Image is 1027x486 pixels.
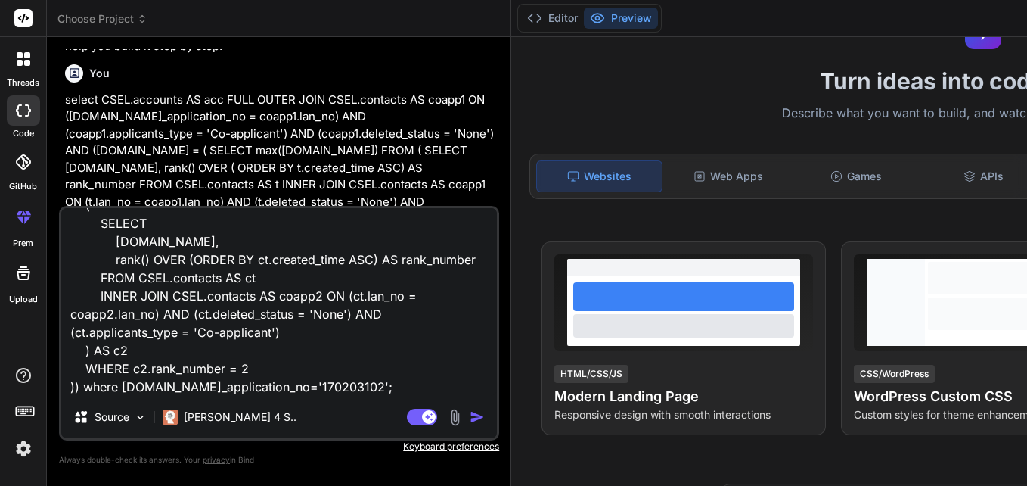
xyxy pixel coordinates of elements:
textarea: select CSEL.accounts AS acc FULL OUTER JOIN CSEL.contacts AS coapp2 ON ([DOMAIN_NAME]_application... [61,208,497,396]
h4: Modern Landing Page [554,386,813,407]
label: GitHub [9,180,37,193]
label: prem [13,237,33,250]
div: Web Apps [666,160,790,192]
div: Games [793,160,918,192]
div: HTML/CSS/JS [554,365,628,383]
p: select CSEL.accounts AS acc FULL OUTER JOIN CSEL.contacts AS coapp1 ON ([DOMAIN_NAME]_application... [65,92,496,245]
div: Websites [536,160,662,192]
p: Source [95,410,129,425]
img: Claude 4 Sonnet [163,410,178,425]
h6: You [89,66,110,81]
p: Responsive design with smooth interactions [554,407,813,422]
img: icon [470,410,485,425]
img: Pick Models [134,411,147,424]
span: Choose Project [57,11,147,26]
label: Upload [9,293,38,306]
p: Keyboard preferences [59,441,499,453]
img: settings [11,436,36,462]
img: attachment [446,409,464,426]
button: Editor [521,8,584,29]
label: code [13,127,34,140]
p: [PERSON_NAME] 4 S.. [184,410,296,425]
label: threads [7,76,39,89]
button: Preview [584,8,658,29]
p: Always double-check its answers. Your in Bind [59,453,499,467]
span: privacy [203,455,230,464]
div: CSS/WordPress [854,365,935,383]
